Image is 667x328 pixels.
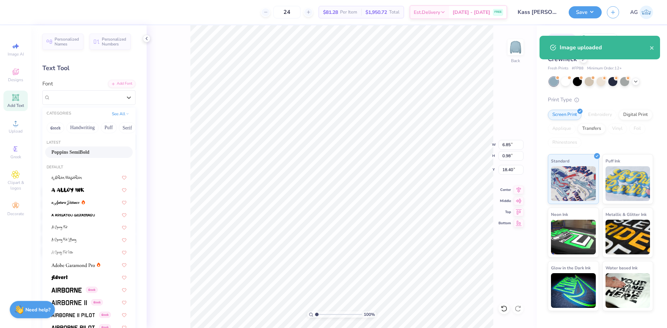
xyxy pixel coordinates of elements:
[3,180,28,191] span: Clipart & logos
[25,306,50,313] strong: Need help?
[414,9,440,16] span: Est. Delivery
[110,110,131,117] button: See All
[548,137,582,148] div: Rhinestones
[606,264,637,271] span: Water based Ink
[86,287,98,293] span: Greek
[560,43,650,52] div: Image uploaded
[551,220,596,254] img: Neon Ink
[548,124,576,134] div: Applique
[509,40,522,54] img: Back
[51,149,89,156] span: Poppins SemiBold
[494,10,502,15] span: FREE
[606,211,647,218] span: Metallic & Glitter Ink
[51,225,68,230] img: A Charming Font
[51,200,80,205] img: a Antara Distance
[47,122,64,133] button: Greek
[389,9,400,16] span: Total
[499,187,511,192] span: Center
[9,128,23,134] span: Upload
[606,157,620,165] span: Puff Ink
[8,51,24,57] span: Image AI
[548,110,582,120] div: Screen Print
[42,140,135,146] div: Latest
[619,110,652,120] div: Digital Print
[606,273,650,308] img: Water based Ink
[650,43,654,52] button: close
[340,9,357,16] span: Per Item
[51,250,73,255] img: A Charming Font Outline
[551,273,596,308] img: Glow in the Dark Ink
[66,122,99,133] button: Handwriting
[42,165,135,170] div: Default
[606,220,650,254] img: Metallic & Glitter Ink
[51,213,95,218] img: a Arigatou Gozaimasu
[551,166,596,201] img: Standard
[608,124,627,134] div: Vinyl
[551,264,591,271] span: Glow in the Dark Ink
[587,66,622,72] span: Minimum Order: 12 +
[512,5,563,19] input: Untitled Design
[51,238,76,243] img: A Charming Font Leftleaning
[323,9,338,16] span: $81.28
[365,9,387,16] span: $1,950.72
[99,312,111,318] span: Greek
[453,9,490,16] span: [DATE] - [DATE]
[578,124,606,134] div: Transfers
[499,210,511,215] span: Top
[499,199,511,203] span: Middle
[273,6,300,18] input: – –
[7,211,24,217] span: Decorate
[511,58,520,64] div: Back
[51,175,82,180] img: a Ahlan Wasahlan
[91,299,103,305] span: Greek
[551,157,569,165] span: Standard
[55,37,79,47] span: Personalized Names
[51,275,68,280] img: Advert
[10,154,21,160] span: Greek
[551,211,568,218] span: Neon Ink
[51,188,84,193] img: a Alloy Ink
[606,166,650,201] img: Puff Ink
[584,110,617,120] div: Embroidery
[7,103,24,108] span: Add Text
[572,66,584,72] span: # FP88
[42,80,53,88] label: Font
[51,288,82,293] img: Airborne
[102,37,126,47] span: Personalized Numbers
[51,263,95,268] img: Adobe Garamond Pro
[42,64,135,73] div: Text Tool
[101,122,117,133] button: Puff
[548,96,653,104] div: Print Type
[51,300,87,305] img: Airborne II
[119,122,136,133] button: Serif
[364,311,375,318] span: 100 %
[548,66,568,72] span: Fresh Prints
[108,80,135,88] div: Add Font
[629,124,645,134] div: Foil
[47,111,71,117] div: CATEGORIES
[8,77,23,83] span: Designs
[499,221,511,226] span: Bottom
[51,313,95,318] img: Airborne II Pilot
